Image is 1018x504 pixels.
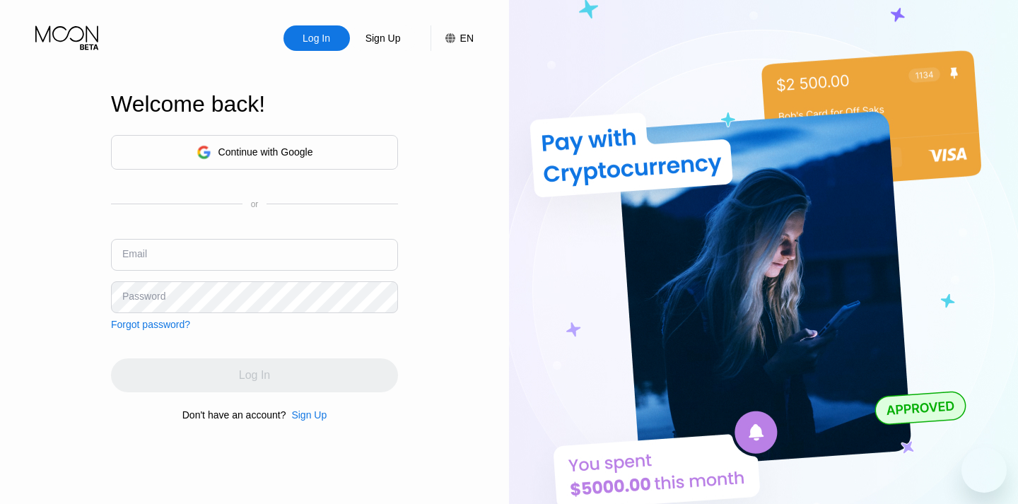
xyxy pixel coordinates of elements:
[961,447,1007,493] iframe: Button to launch messaging window
[286,409,327,421] div: Sign Up
[460,33,474,44] div: EN
[122,248,147,259] div: Email
[283,25,350,51] div: Log In
[431,25,474,51] div: EN
[364,31,402,45] div: Sign Up
[301,31,332,45] div: Log In
[291,409,327,421] div: Sign Up
[111,91,398,117] div: Welcome back!
[111,319,190,330] div: Forgot password?
[182,409,286,421] div: Don't have an account?
[111,135,398,170] div: Continue with Google
[350,25,416,51] div: Sign Up
[122,291,165,302] div: Password
[251,199,259,209] div: or
[218,146,313,158] div: Continue with Google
